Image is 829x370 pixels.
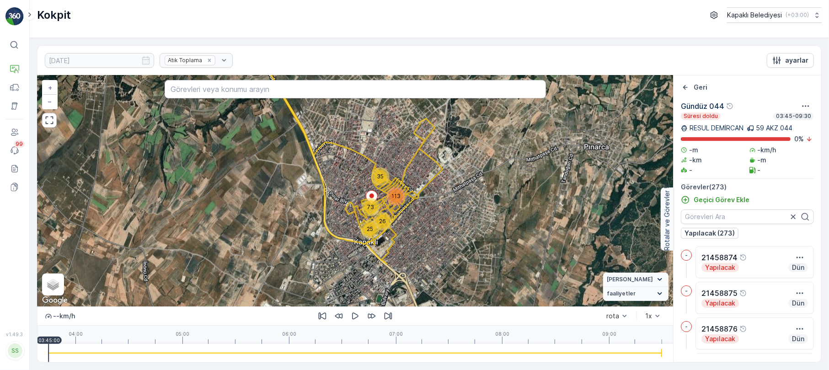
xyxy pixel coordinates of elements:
span: v 1.49.3 [5,332,24,337]
a: 99 [5,141,24,160]
p: Dün [791,334,805,343]
p: -km/h [758,145,776,155]
p: 07:00 [389,331,403,337]
a: Uzaklaştır [43,95,57,108]
p: 21458875 [701,288,738,299]
input: Görevleri veya konumu arayın [165,80,546,98]
span: [PERSON_NAME] [607,276,653,283]
p: 03:45:00 [38,338,60,343]
p: 05:00 [176,331,189,337]
span: 113 [391,193,401,199]
div: Yardım Araç İkonu [739,325,747,332]
p: Gündüz 044 [681,101,724,112]
p: - [689,166,692,175]
p: 04:00 [69,331,83,337]
summary: faaliyetler [603,287,669,301]
p: Yapılacak [704,334,736,343]
span: 25 [367,225,373,232]
a: Layers [43,274,63,295]
div: 35 [371,167,390,186]
div: 113 [387,187,405,205]
p: 09:00 [602,331,616,337]
p: Geri [694,83,707,92]
div: Yardım Araç İkonu [739,254,747,261]
p: 08:00 [495,331,509,337]
summary: [PERSON_NAME] [603,273,669,287]
p: Dün [791,263,805,272]
div: 26 [374,212,392,231]
span: 26 [379,218,386,225]
p: 21458874 [701,252,738,263]
p: -km [689,156,702,165]
p: Yapılacak (273) [685,229,735,238]
p: Yapılacak [704,263,736,272]
div: Yardım Araç İkonu [739,290,747,297]
input: Görevleri Ara [681,209,814,224]
div: 73 [362,198,380,216]
img: logo [5,7,24,26]
p: - [685,287,688,295]
p: 03:45-09:30 [775,113,812,120]
p: - [685,323,688,330]
button: ayarlar [767,53,814,68]
div: 25 [361,220,379,238]
span: + [48,84,52,91]
p: - [758,166,761,175]
p: 59 AKZ 044 [756,123,792,133]
button: SS [5,339,24,363]
span: 73 [367,204,374,210]
span: faaliyetler [607,290,636,297]
button: Kapaklı Belediyesi(+03:00) [727,7,822,23]
span: 35 [377,173,384,180]
input: dd/mm/yyyy [45,53,154,68]
a: Geçici Görev Ekle [681,195,749,204]
p: Dün [791,299,805,308]
img: Google [40,295,70,306]
span: − [48,97,53,105]
p: - [685,252,688,259]
p: -m [689,145,698,155]
p: RESUL DEMİRCAN [690,123,743,133]
div: 1x [645,312,652,320]
p: 99 [16,140,23,148]
p: -m [758,156,767,165]
p: 06:00 [282,331,296,337]
p: 0 % [794,134,804,144]
div: rota [606,312,619,320]
p: ayarlar [785,56,808,65]
a: Yakınlaştır [43,81,57,95]
p: Kokpit [37,8,71,22]
p: Görevler ( 273 ) [681,182,814,192]
p: 21458876 [701,323,738,334]
p: Kapaklı Belediyesi [727,11,782,20]
p: Yapılacak [704,299,736,308]
p: Rotalar ve Görevler [663,190,672,251]
a: Geri [681,83,707,92]
p: -- km/h [53,311,75,321]
a: Bu bölgeyi Google Haritalar'da açın (yeni pencerede açılır) [40,295,70,306]
p: ( +03:00 ) [786,11,809,19]
button: Yapılacak (273) [681,228,738,239]
div: SS [8,343,22,358]
div: Yardım Araç İkonu [726,102,733,110]
p: Geçici Görev Ekle [694,195,749,204]
p: Süresi doldu [683,113,719,120]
